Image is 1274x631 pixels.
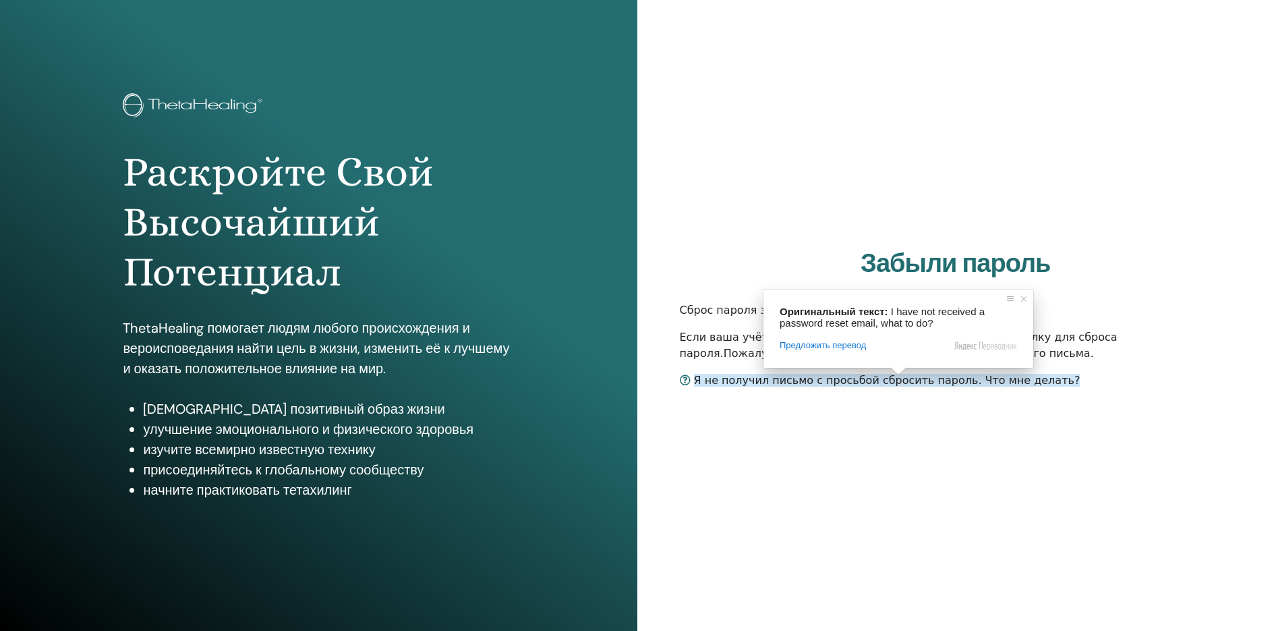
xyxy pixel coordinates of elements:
[780,306,888,317] span: Оригинальный текст:
[780,339,866,352] span: Предложить перевод
[680,374,1080,387] a: Я не получил письмо с просьбой сбросить пароль. Что мне делать?
[143,461,424,478] ya-tr-span: присоединяйтесь к глобальному сообществу
[780,306,987,329] span: I have not received a password reset email, what to do?
[123,319,509,377] ya-tr-span: ThetaHealing помогает людям любого происхождения и вероисповедания найти цель в жизни, изменить е...
[143,441,375,458] ya-tr-span: изучите всемирно известную технику
[143,420,473,438] ya-tr-span: улучшение эмоционального и физического здоровья
[680,304,817,317] ya-tr-span: Сброс пароля завершен
[143,481,351,499] ya-tr-span: начните практиковать тетахилинг
[123,148,434,296] ya-tr-span: Раскройте Свой Высочайший Потенциал
[680,331,1118,360] ya-tr-span: Если ваша учётная запись существует, мы отправим вам ссылку для сброса пароля.
[694,374,1080,387] ya-tr-span: Я не получил письмо с просьбой сбросить пароль. Что мне делать?
[861,246,1050,280] ya-tr-span: Забыли пароль
[143,400,444,418] ya-tr-span: [DEMOGRAPHIC_DATA] позитивный образ жизни
[724,347,1094,360] ya-tr-span: Пожалуйста, проверьте папку «Спам» на наличие этого письма.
